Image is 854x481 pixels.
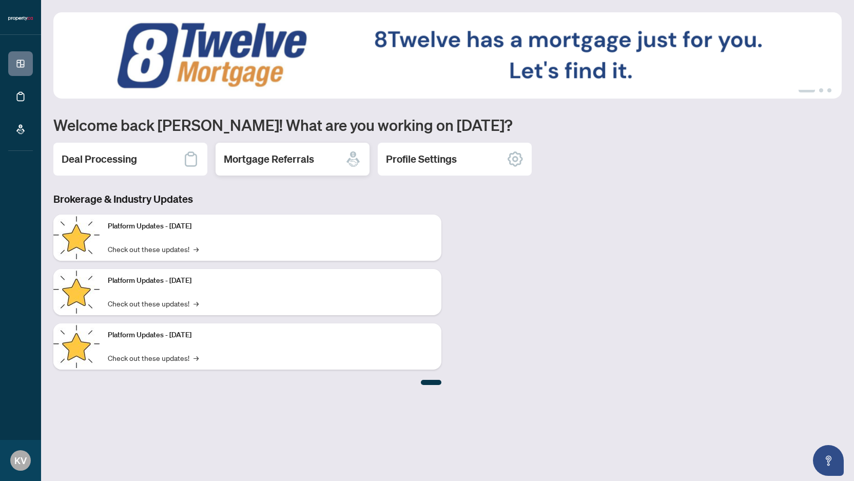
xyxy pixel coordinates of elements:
[8,15,33,22] img: logo
[53,115,842,134] h1: Welcome back [PERSON_NAME]! What are you working on [DATE]?
[53,269,100,315] img: Platform Updates - July 8, 2025
[53,192,441,206] h3: Brokerage & Industry Updates
[224,152,314,166] h2: Mortgage Referrals
[386,152,457,166] h2: Profile Settings
[53,12,842,99] img: Slide 0
[193,243,199,255] span: →
[108,298,199,309] a: Check out these updates!→
[799,88,815,92] button: 1
[53,215,100,261] img: Platform Updates - July 21, 2025
[62,152,137,166] h2: Deal Processing
[108,221,433,232] p: Platform Updates - [DATE]
[108,352,199,363] a: Check out these updates!→
[193,298,199,309] span: →
[108,243,199,255] a: Check out these updates!→
[14,453,27,468] span: KV
[53,323,100,370] img: Platform Updates - June 23, 2025
[108,330,433,341] p: Platform Updates - [DATE]
[827,88,831,92] button: 3
[819,88,823,92] button: 2
[813,445,844,476] button: Open asap
[193,352,199,363] span: →
[108,275,433,286] p: Platform Updates - [DATE]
